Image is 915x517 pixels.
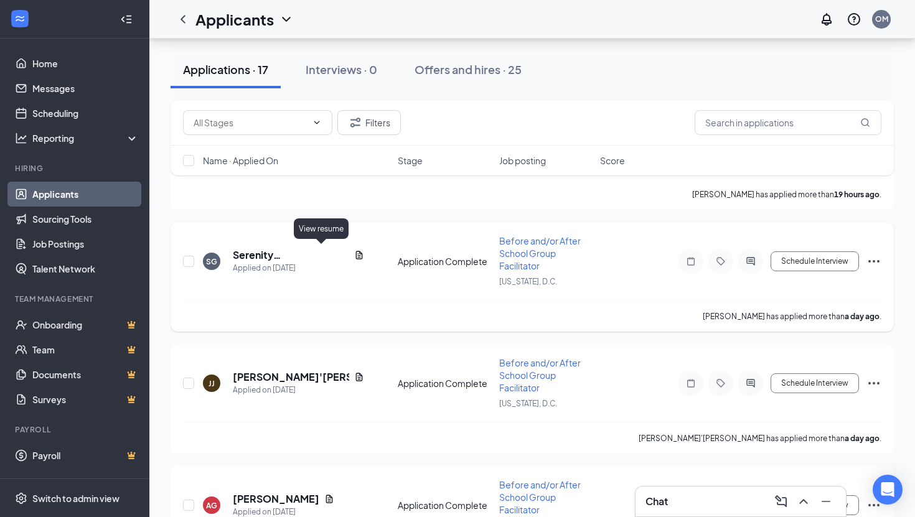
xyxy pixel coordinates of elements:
a: Sourcing Tools [32,207,139,231]
svg: Document [354,250,364,260]
svg: ChevronLeft [176,12,190,27]
input: Search in applications [695,110,881,135]
div: Payroll [15,424,136,435]
a: Messages [32,76,139,101]
b: a day ago [845,434,880,443]
div: Interviews · 0 [306,62,377,77]
div: Open Intercom Messenger [873,475,903,505]
svg: ComposeMessage [774,494,789,509]
h5: Serenity [PERSON_NAME] [233,248,349,262]
button: Schedule Interview [771,251,859,271]
a: Talent Network [32,256,139,281]
div: Team Management [15,294,136,304]
h5: [PERSON_NAME]'[PERSON_NAME] [233,370,349,384]
div: Application Complete [398,255,492,268]
svg: MagnifyingGlass [860,118,870,128]
a: Scheduling [32,101,139,126]
svg: ChevronDown [279,12,294,27]
a: DocumentsCrown [32,362,139,387]
svg: Settings [15,492,27,505]
div: Applications · 17 [183,62,268,77]
svg: Note [683,378,698,388]
button: Minimize [816,491,836,511]
svg: WorkstreamLogo [14,12,26,25]
svg: Ellipses [866,254,881,269]
a: Home [32,51,139,76]
svg: ChevronUp [796,494,811,509]
svg: Document [324,494,334,504]
span: Score [600,154,625,167]
a: Job Postings [32,231,139,256]
div: AG [206,500,217,511]
button: ComposeMessage [771,491,791,511]
svg: Filter [348,115,363,130]
p: [PERSON_NAME]'[PERSON_NAME] has applied more than . [639,433,881,444]
div: Applied on [DATE] [233,262,364,274]
a: Applicants [32,182,139,207]
svg: ChevronDown [312,118,322,128]
svg: Tag [713,256,728,266]
h3: Chat [645,495,668,508]
div: Hiring [15,163,136,174]
a: OnboardingCrown [32,312,139,337]
button: Filter Filters [337,110,401,135]
p: [PERSON_NAME] has applied more than . [703,311,881,322]
a: PayrollCrown [32,443,139,468]
div: SG [206,256,217,267]
div: Reporting [32,132,139,144]
div: Applied on [DATE] [233,384,364,396]
svg: Document [354,372,364,382]
span: Job posting [499,154,546,167]
button: ChevronUp [794,491,814,511]
svg: Minimize [819,494,833,509]
div: Application Complete [398,377,492,389]
svg: Tag [713,378,728,388]
svg: Ellipses [866,498,881,513]
svg: ActiveChat [743,256,758,266]
div: OM [875,14,888,24]
div: View resume [294,218,349,239]
svg: Note [683,256,698,266]
a: TeamCrown [32,337,139,362]
a: SurveysCrown [32,387,139,412]
svg: Collapse [120,13,133,26]
svg: Notifications [819,12,834,27]
div: Application Complete [398,499,492,511]
svg: QuestionInfo [847,12,861,27]
span: [US_STATE], D.C. [499,277,557,286]
div: JJ [209,378,215,389]
span: Before and/or After School Group Facilitator [499,235,581,271]
h5: [PERSON_NAME] [233,492,319,506]
button: Schedule Interview [771,373,859,393]
h1: Applicants [195,9,274,30]
div: Offers and hires · 25 [415,62,522,77]
p: [PERSON_NAME] has applied more than . [692,189,881,200]
input: All Stages [194,116,307,129]
b: 19 hours ago [834,190,880,199]
div: Switch to admin view [32,492,120,505]
span: Before and/or After School Group Facilitator [499,357,581,393]
span: Stage [398,154,423,167]
span: Name · Applied On [203,154,278,167]
span: [US_STATE], D.C. [499,399,557,408]
svg: ActiveChat [743,378,758,388]
svg: Analysis [15,132,27,144]
span: Before and/or After School Group Facilitator [499,479,581,515]
svg: Ellipses [866,376,881,391]
b: a day ago [845,312,880,321]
